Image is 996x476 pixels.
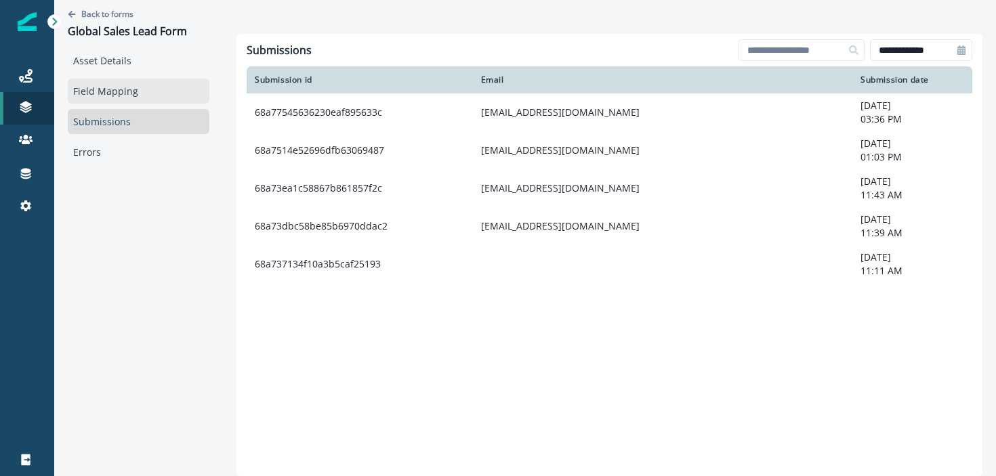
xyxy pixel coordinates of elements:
[860,137,964,150] p: [DATE]
[860,74,964,85] div: Submission date
[860,175,964,188] p: [DATE]
[247,169,473,207] td: 68a73ea1c58867b861857f2c
[247,131,473,169] td: 68a7514e52696dfb63069487
[68,48,209,73] a: Asset Details
[18,12,37,31] img: Inflection
[255,74,465,85] div: Submission id
[68,139,209,165] a: Errors
[247,207,473,245] td: 68a73dbc58be85b6970ddac2
[247,245,473,283] td: 68a737134f10a3b5caf25193
[473,93,853,131] td: [EMAIL_ADDRESS][DOMAIN_NAME]
[860,213,964,226] p: [DATE]
[860,188,964,202] p: 11:43 AM
[247,93,473,131] td: 68a77545636230eaf895633c
[860,112,964,126] p: 03:36 PM
[81,8,133,20] p: Back to forms
[860,264,964,278] p: 11:11 AM
[473,207,853,245] td: [EMAIL_ADDRESS][DOMAIN_NAME]
[473,169,853,207] td: [EMAIL_ADDRESS][DOMAIN_NAME]
[860,226,964,240] p: 11:39 AM
[860,99,964,112] p: [DATE]
[68,79,209,104] a: Field Mapping
[68,109,209,134] a: Submissions
[68,8,133,20] button: Go back
[473,131,853,169] td: [EMAIL_ADDRESS][DOMAIN_NAME]
[68,25,187,40] div: Global Sales Lead Form
[247,42,312,58] p: Submissions
[481,74,845,85] div: Email
[860,150,964,164] p: 01:03 PM
[860,251,964,264] p: [DATE]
